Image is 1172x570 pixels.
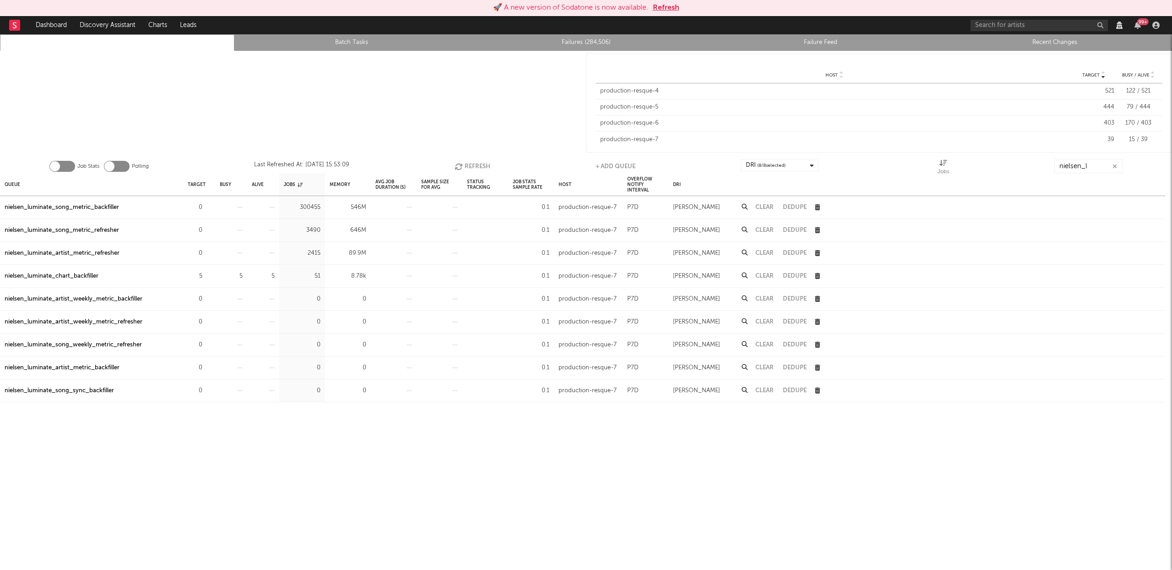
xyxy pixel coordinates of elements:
div: Host [559,175,571,194]
div: Jobs [284,175,303,194]
button: Clear [755,388,774,394]
div: DRI [746,160,786,171]
div: [PERSON_NAME] [673,385,720,396]
a: Batch Tasks [239,37,464,48]
button: Dedupe [783,342,807,348]
label: Polling [132,161,149,172]
div: 0.1 [513,340,549,351]
button: 99+ [1134,22,1141,29]
div: 0 [188,202,202,213]
input: Search for artists [971,20,1108,31]
div: P7D [627,362,639,373]
div: [PERSON_NAME] [673,248,720,259]
div: production-resque-7 [559,340,617,351]
div: 0 [330,385,366,396]
div: Busy [220,175,231,194]
div: 15 / 39 [1119,135,1158,144]
div: production-resque-4 [600,87,1069,96]
div: 39 [1073,135,1114,144]
div: production-resque-5 [600,103,1069,112]
div: 0.1 [513,294,549,305]
button: Clear [755,204,774,210]
span: Target [1082,72,1100,78]
div: 546M [330,202,366,213]
a: nielsen_luminate_song_metric_backfiller [5,202,119,213]
a: Failure Feed [708,37,933,48]
div: Avg Job Duration (s) [375,175,412,194]
span: Host [825,72,838,78]
div: 5 [220,271,243,282]
span: Busy / Alive [1122,72,1150,78]
div: 0 [284,362,320,373]
div: Last Refreshed At: [DATE] 15:53:09 [254,159,349,173]
div: 0 [188,340,202,351]
div: production-resque-7 [600,135,1069,144]
button: Dedupe [783,227,807,233]
div: 0 [284,294,320,305]
div: [PERSON_NAME] [673,225,720,236]
div: 0.1 [513,385,549,396]
div: 0 [284,385,320,396]
div: production-resque-7 [559,317,617,328]
button: Clear [755,365,774,371]
div: 0.1 [513,317,549,328]
div: 0.1 [513,202,549,213]
button: Clear [755,250,774,256]
button: Clear [755,227,774,233]
div: 8.78k [330,271,366,282]
div: Sample Size For Avg [421,175,458,194]
div: 2415 [284,248,320,259]
div: nielsen_luminate_artist_metric_refresher [5,248,119,259]
div: 521 [1073,87,1114,96]
div: [PERSON_NAME] [673,317,720,328]
div: 🚀 A new version of Sodatone is now available. [493,2,648,13]
button: Clear [755,273,774,279]
a: Charts [142,16,174,34]
div: DRI [673,175,681,194]
a: Discovery Assistant [73,16,142,34]
div: [PERSON_NAME] [673,362,720,373]
div: 89.9M [330,248,366,259]
div: P7D [627,340,639,351]
div: 0 [188,225,202,236]
div: Overflow Notify Interval [627,175,664,194]
div: 79 / 444 [1119,103,1158,112]
div: 0.1 [513,271,549,282]
div: 0 [330,340,366,351]
a: Dashboard [29,16,73,34]
div: P7D [627,317,639,328]
div: 0 [284,317,320,328]
div: [PERSON_NAME] [673,202,720,213]
a: Failures (284,506) [474,37,698,48]
button: + Add Queue [596,159,635,173]
div: 99 + [1137,18,1149,25]
div: production-resque-7 [559,271,617,282]
div: 0 [188,294,202,305]
a: nielsen_luminate_chart_backfiller [5,271,98,282]
a: nielsen_luminate_song_metric_refresher [5,225,119,236]
div: P7D [627,271,639,282]
div: production-resque-7 [559,225,617,236]
div: 0 [330,294,366,305]
button: Dedupe [783,388,807,394]
div: 0 [330,362,366,373]
div: 122 / 521 [1119,87,1158,96]
a: nielsen_luminate_song_weekly_metric_refresher [5,340,142,351]
a: nielsen_luminate_artist_weekly_metric_backfiller [5,294,142,305]
div: Alive [252,175,264,194]
div: 444 [1073,103,1114,112]
a: nielsen_luminate_artist_weekly_metric_refresher [5,317,142,328]
div: Job Stats Sample Rate [513,175,549,194]
div: 646M [330,225,366,236]
button: Clear [755,296,774,302]
div: Memory [330,175,350,194]
div: production-resque-6 [600,119,1069,128]
a: nielsen_luminate_song_sync_backfiller [5,385,114,396]
a: nielsen_luminate_artist_metric_backfiller [5,362,119,373]
div: production-resque-7 [559,362,617,373]
span: ( 8 / 8 selected) [757,160,786,171]
div: 0 [330,317,366,328]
